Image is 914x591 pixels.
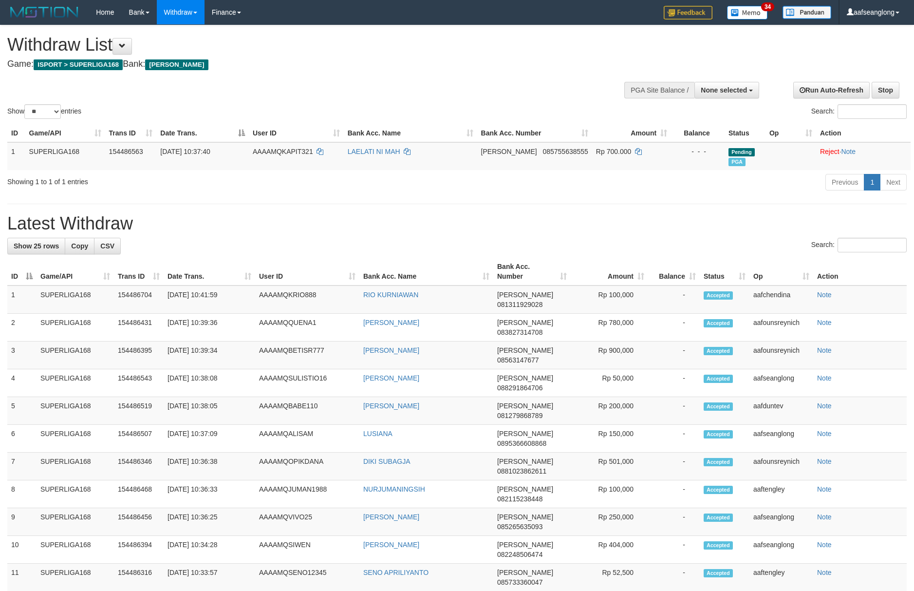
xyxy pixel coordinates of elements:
[37,369,114,397] td: SUPERLIGA168
[7,453,37,480] td: 7
[363,291,418,299] a: RIO KURNIAWAN
[37,453,114,480] td: SUPERLIGA168
[571,286,648,314] td: Rp 100,000
[497,523,542,531] span: Copy 085265635093 to clipboard
[7,238,65,254] a: Show 25 rows
[497,578,542,586] span: Copy 085733360047 to clipboard
[497,384,542,392] span: Copy 088291864706 to clipboard
[648,480,700,508] td: -
[497,430,553,438] span: [PERSON_NAME]
[156,124,249,142] th: Date Trans.: activate to sort column descending
[255,258,359,286] th: User ID: activate to sort column ascending
[571,342,648,369] td: Rp 900,000
[704,402,733,411] span: Accepted
[497,513,553,521] span: [PERSON_NAME]
[7,142,25,170] td: 1
[704,430,733,438] span: Accepted
[348,148,400,155] a: LAELATI NI MAH
[164,453,255,480] td: [DATE] 10:36:38
[648,369,700,397] td: -
[37,342,114,369] td: SUPERLIGA168
[164,258,255,286] th: Date Trans.: activate to sort column ascending
[704,514,733,522] span: Accepted
[7,59,599,69] h4: Game: Bank:
[497,402,553,410] span: [PERSON_NAME]
[363,485,425,493] a: NURJUMANINGSIH
[571,314,648,342] td: Rp 780,000
[255,425,359,453] td: AAAAMQALISAM
[34,59,123,70] span: ISPORT > SUPERLIGA168
[37,536,114,564] td: SUPERLIGA168
[363,346,419,354] a: [PERSON_NAME]
[164,480,255,508] td: [DATE] 10:36:33
[880,174,907,191] a: Next
[749,369,813,397] td: aafseanglong
[542,148,588,155] span: Copy 085755638555 to clipboard
[727,6,768,19] img: Button%20Memo.svg
[24,104,61,119] select: Showentries
[497,439,546,447] span: Copy 0895366608868 to clipboard
[571,508,648,536] td: Rp 250,000
[7,342,37,369] td: 3
[841,148,856,155] a: Note
[497,291,553,299] span: [PERSON_NAME]
[749,453,813,480] td: aafounsreynich
[249,124,344,142] th: User ID: activate to sort column ascending
[704,291,733,300] span: Accepted
[71,242,88,250] span: Copy
[704,347,733,355] span: Accepted
[497,374,553,382] span: [PERSON_NAME]
[783,6,831,19] img: panduan.png
[817,374,832,382] a: Note
[363,430,392,438] a: LUSIANA
[497,328,542,336] span: Copy 083827314708 to clipboard
[164,314,255,342] td: [DATE] 10:39:36
[571,453,648,480] td: Rp 501,000
[25,142,105,170] td: SUPERLIGA168
[114,369,164,397] td: 154486543
[664,6,712,19] img: Feedback.jpg
[363,513,419,521] a: [PERSON_NAME]
[728,148,755,156] span: Pending
[497,569,553,576] span: [PERSON_NAME]
[793,82,870,98] a: Run Auto-Refresh
[872,82,899,98] a: Stop
[825,174,864,191] a: Previous
[363,374,419,382] a: [PERSON_NAME]
[255,453,359,480] td: AAAAMQOPIKDANA
[255,314,359,342] td: AAAAMQQUENA1
[497,458,553,465] span: [PERSON_NAME]
[811,104,907,119] label: Search:
[481,148,537,155] span: [PERSON_NAME]
[497,356,539,364] span: Copy 08563147677 to clipboard
[114,314,164,342] td: 154486431
[37,508,114,536] td: SUPERLIGA168
[592,124,671,142] th: Amount: activate to sort column ascending
[838,104,907,119] input: Search:
[255,397,359,425] td: AAAAMQBABE110
[164,536,255,564] td: [DATE] 10:34:28
[838,238,907,252] input: Search:
[571,258,648,286] th: Amount: activate to sort column ascending
[109,148,143,155] span: 154486563
[648,508,700,536] td: -
[704,458,733,466] span: Accepted
[648,536,700,564] td: -
[114,425,164,453] td: 154486507
[255,508,359,536] td: AAAAMQVIVO25
[749,508,813,536] td: aafseanglong
[363,569,429,576] a: SENO APRILIYANTO
[648,286,700,314] td: -
[571,425,648,453] td: Rp 150,000
[671,124,725,142] th: Balance
[817,569,832,576] a: Note
[817,291,832,299] a: Note
[749,397,813,425] td: aafduntev
[704,569,733,577] span: Accepted
[571,369,648,397] td: Rp 50,000
[7,258,37,286] th: ID: activate to sort column descending
[493,258,571,286] th: Bank Acc. Number: activate to sort column ascending
[114,342,164,369] td: 154486395
[7,35,599,55] h1: Withdraw List
[100,242,114,250] span: CSV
